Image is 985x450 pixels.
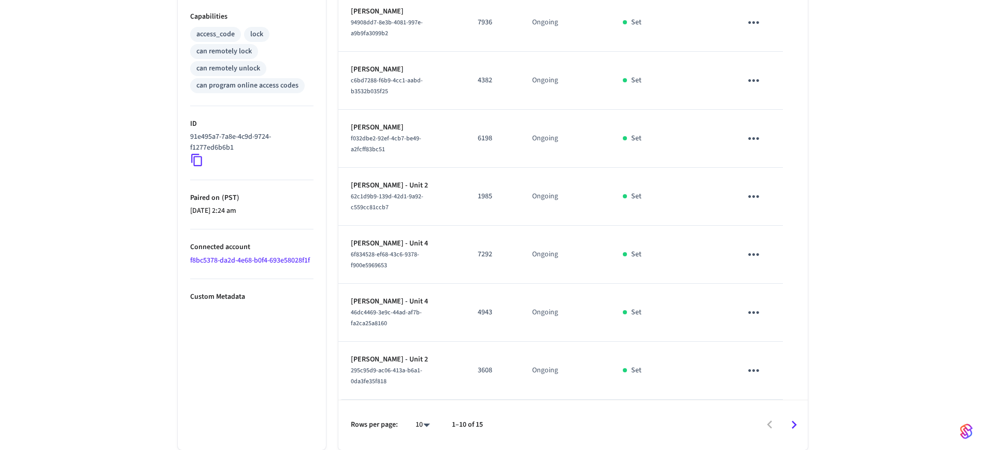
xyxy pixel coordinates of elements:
[351,6,453,17] p: [PERSON_NAME]
[190,193,313,204] p: Paired on
[190,119,313,129] p: ID
[520,226,610,284] td: Ongoing
[960,423,973,440] img: SeamLogoGradient.69752ec5.svg
[190,292,313,302] p: Custom Metadata
[250,29,263,40] div: lock
[190,132,309,153] p: 91e495a7-7a8e-4c9d-9724-f1277ed6b6b1
[478,365,507,376] p: 3608
[478,17,507,28] p: 7936
[631,17,641,28] p: Set
[351,308,422,328] span: 46dc4469-3e9c-44ad-af7b-fa2ca25a8160
[190,255,310,266] a: f8bc5378-da2d-4e68-b0f4-693e58028f1f
[351,192,423,212] span: 62c1d9b9-139d-42d1-9a92-c559cc81ccb7
[478,249,507,260] p: 7292
[351,296,453,307] p: [PERSON_NAME] - Unit 4
[351,18,423,38] span: 94908dd7-8e3b-4081-997e-a9b9fa3099b2
[452,419,483,430] p: 1–10 of 15
[478,191,507,202] p: 1985
[631,307,641,318] p: Set
[351,180,453,191] p: [PERSON_NAME] - Unit 2
[196,80,298,91] div: can program online access codes
[631,75,641,86] p: Set
[196,46,252,57] div: can remotely lock
[351,238,453,249] p: [PERSON_NAME] - Unit 4
[631,133,641,144] p: Set
[520,342,610,400] td: Ongoing
[520,52,610,110] td: Ongoing
[631,365,641,376] p: Set
[190,206,313,216] p: [DATE] 2:24 am
[190,242,313,253] p: Connected account
[196,29,235,40] div: access_code
[351,419,398,430] p: Rows per page:
[351,122,453,133] p: [PERSON_NAME]
[196,63,260,74] div: can remotely unlock
[631,191,641,202] p: Set
[190,11,313,22] p: Capabilities
[478,307,507,318] p: 4943
[520,168,610,226] td: Ongoing
[478,133,507,144] p: 6198
[220,193,239,203] span: ( PST )
[478,75,507,86] p: 4382
[351,250,419,270] span: 6f834528-ef68-43c6-9378-f900e5969653
[351,76,423,96] span: c6bd7288-f6b9-4cc1-aabd-b3532b035f25
[351,134,421,154] span: f032dbe2-92ef-4cb7-be49-a2fcff83bc51
[410,417,435,432] div: 10
[520,284,610,342] td: Ongoing
[782,413,806,437] button: Go to next page
[351,64,453,75] p: [PERSON_NAME]
[631,249,641,260] p: Set
[351,354,453,365] p: [PERSON_NAME] - Unit 2
[520,110,610,168] td: Ongoing
[351,366,422,386] span: 295c95d9-ac06-413a-b6a1-0da3fe35f818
